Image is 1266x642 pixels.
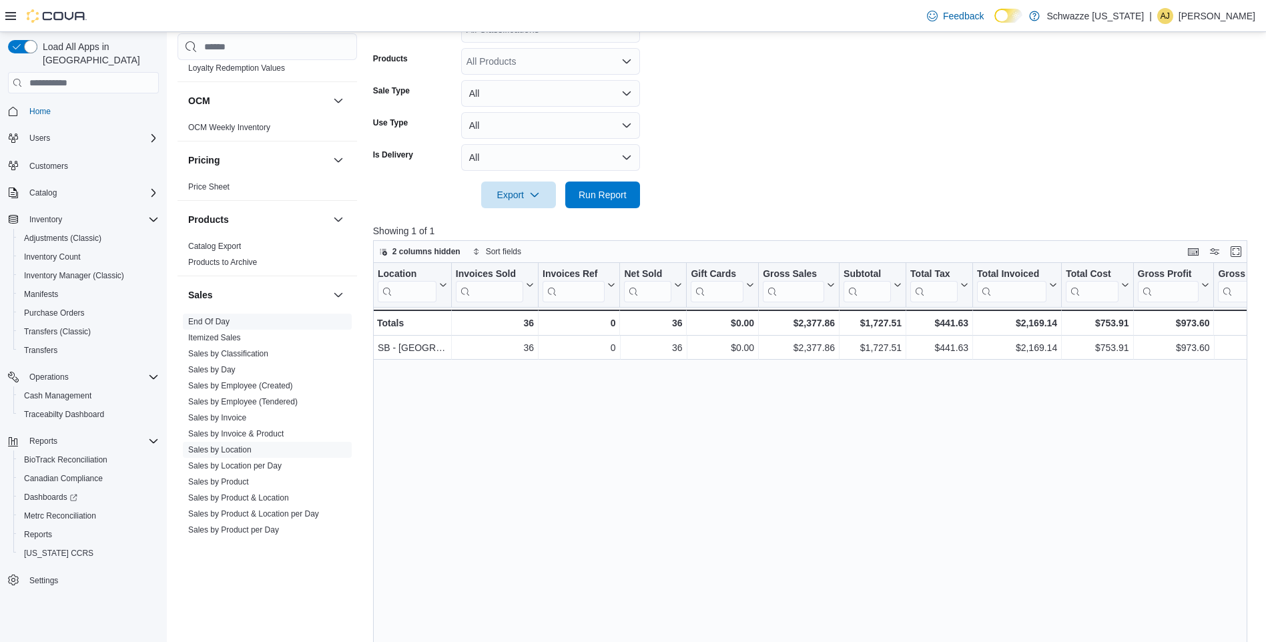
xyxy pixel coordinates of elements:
[1157,8,1173,24] div: Arcelia Johnson
[188,477,249,487] a: Sales by Product
[621,56,632,67] button: Open list of options
[24,130,55,146] button: Users
[19,545,159,561] span: Washington CCRS
[456,268,523,302] div: Invoices Sold
[844,315,902,331] div: $1,727.51
[24,369,159,385] span: Operations
[188,509,319,519] span: Sales by Product & Location per Day
[481,182,556,208] button: Export
[624,268,671,281] div: Net Sold
[691,268,743,281] div: Gift Cards
[910,268,958,281] div: Total Tax
[19,508,101,524] a: Metrc Reconciliation
[461,80,640,107] button: All
[188,381,293,390] a: Sales by Employee (Created)
[19,249,86,265] a: Inventory Count
[3,155,164,175] button: Customers
[1149,8,1152,24] p: |
[13,229,164,248] button: Adjustments (Classic)
[3,129,164,147] button: Users
[24,103,56,119] a: Home
[29,575,58,586] span: Settings
[543,315,615,331] div: 0
[178,238,357,276] div: Products
[24,433,159,449] span: Reports
[3,571,164,590] button: Settings
[543,268,605,302] div: Invoices Ref
[24,289,58,300] span: Manifests
[24,492,77,503] span: Dashboards
[188,348,268,359] span: Sales by Classification
[29,106,51,117] span: Home
[543,340,615,356] div: 0
[29,214,62,225] span: Inventory
[624,315,682,331] div: 36
[188,429,284,438] a: Sales by Invoice & Product
[844,268,891,281] div: Subtotal
[19,470,108,487] a: Canadian Compliance
[188,288,328,302] button: Sales
[29,161,68,172] span: Customers
[188,153,220,167] h3: Pricing
[188,94,328,107] button: OCM
[188,493,289,503] span: Sales by Product & Location
[19,388,97,404] a: Cash Management
[188,397,298,406] a: Sales by Employee (Tendered)
[13,525,164,544] button: Reports
[456,268,534,302] button: Invoices Sold
[24,572,159,589] span: Settings
[188,444,252,455] span: Sales by Location
[1066,340,1129,356] div: $753.91
[24,185,62,201] button: Catalog
[24,270,124,281] span: Inventory Manager (Classic)
[1179,8,1255,24] p: [PERSON_NAME]
[29,188,57,198] span: Catalog
[844,268,891,302] div: Subtotal
[13,248,164,266] button: Inventory Count
[13,405,164,424] button: Traceabilty Dashboard
[1137,268,1199,281] div: Gross Profit
[691,268,754,302] button: Gift Cards
[624,340,682,356] div: 36
[378,268,436,281] div: Location
[188,333,241,342] a: Itemized Sales
[1161,8,1170,24] span: AJ
[188,396,298,407] span: Sales by Employee (Tendered)
[1066,268,1118,281] div: Total Cost
[13,386,164,405] button: Cash Management
[19,342,63,358] a: Transfers
[188,413,246,422] a: Sales by Invoice
[19,527,159,543] span: Reports
[188,509,319,519] a: Sales by Product & Location per Day
[13,544,164,563] button: [US_STATE] CCRS
[24,103,159,119] span: Home
[13,469,164,488] button: Canadian Compliance
[188,94,210,107] h3: OCM
[691,268,743,302] div: Gift Card Sales
[844,340,902,356] div: $1,727.51
[19,324,159,340] span: Transfers (Classic)
[24,130,159,146] span: Users
[188,364,236,375] span: Sales by Day
[1207,244,1223,260] button: Display options
[8,96,159,625] nav: Complex example
[29,372,69,382] span: Operations
[13,304,164,322] button: Purchase Orders
[19,489,83,505] a: Dashboards
[19,545,99,561] a: [US_STATE] CCRS
[489,182,548,208] span: Export
[24,473,103,484] span: Canadian Compliance
[188,63,285,73] a: Loyalty Redemption Values
[486,246,521,257] span: Sort fields
[24,158,73,174] a: Customers
[188,460,282,471] span: Sales by Location per Day
[188,461,282,470] a: Sales by Location per Day
[27,9,87,23] img: Cova
[188,288,213,302] h3: Sales
[977,268,1057,302] button: Total Invoiced
[24,326,91,337] span: Transfers (Classic)
[19,230,159,246] span: Adjustments (Classic)
[910,315,968,331] div: $441.63
[19,452,159,468] span: BioTrack Reconciliation
[188,258,257,267] a: Products to Archive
